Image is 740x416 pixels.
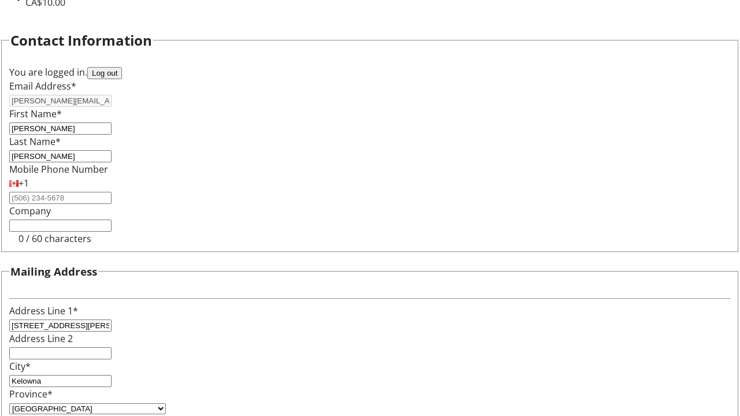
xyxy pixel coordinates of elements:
input: (506) 234-5678 [9,192,112,204]
label: Province* [9,388,53,400]
label: Address Line 2 [9,332,73,345]
input: Address [9,320,112,332]
label: Company [9,205,51,217]
h3: Mailing Address [10,263,97,280]
div: You are logged in. [9,65,731,79]
label: Last Name* [9,135,61,148]
button: Log out [87,67,122,79]
input: City [9,375,112,387]
label: Address Line 1* [9,304,78,317]
label: City* [9,360,31,373]
label: Email Address* [9,80,76,92]
h2: Contact Information [10,30,152,51]
label: Mobile Phone Number [9,163,108,176]
label: First Name* [9,107,62,120]
tr-character-limit: 0 / 60 characters [18,232,91,245]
